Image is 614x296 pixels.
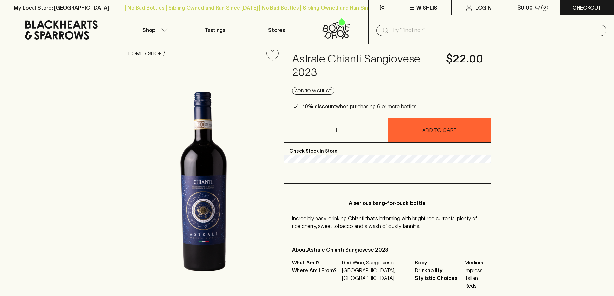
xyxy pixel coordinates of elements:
p: Shop [142,26,155,34]
p: [GEOGRAPHIC_DATA], [GEOGRAPHIC_DATA] [342,266,407,282]
p: Check Stock In Store [284,143,491,155]
span: Stylistic Choices [415,274,463,290]
input: Try "Pinot noir" [392,25,601,35]
h4: Astrale Chianti Sangiovese 2023 [292,52,438,79]
p: Red Wine, Sangiovese [342,259,407,266]
p: ADD TO CART [422,126,457,134]
span: Drinkability [415,266,463,274]
p: when purchasing 6 or more bottles [302,102,417,110]
p: Where Am I From? [292,266,340,282]
span: Incredibly easy-drinking Chianti that's brimming with bright red currents, plenty of ripe cherry,... [292,215,477,229]
a: Tastings [184,15,246,44]
span: Italian Reds [465,274,483,290]
button: ADD TO CART [388,118,491,142]
span: Body [415,259,463,266]
p: Wishlist [416,4,441,12]
p: What Am I? [292,259,340,266]
h4: $22.00 [446,52,483,66]
button: Add to wishlist [264,47,281,63]
p: Tastings [205,26,225,34]
button: Add to wishlist [292,87,334,95]
p: A serious bang-for-buck bottle! [305,199,470,207]
p: Checkout [572,4,601,12]
a: HOME [128,51,143,56]
b: 10% discount [302,103,336,109]
p: $0.00 [517,4,533,12]
span: Medium [465,259,483,266]
p: 1 [328,118,344,142]
p: My Local Store: [GEOGRAPHIC_DATA] [14,4,109,12]
p: About Astrale Chianti Sangiovese 2023 [292,246,483,253]
a: Stores [246,15,307,44]
a: SHOP [148,51,162,56]
p: Login [475,4,492,12]
p: 0 [543,6,546,9]
button: Shop [123,15,184,44]
p: Stores [268,26,285,34]
span: Impress [465,266,483,274]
